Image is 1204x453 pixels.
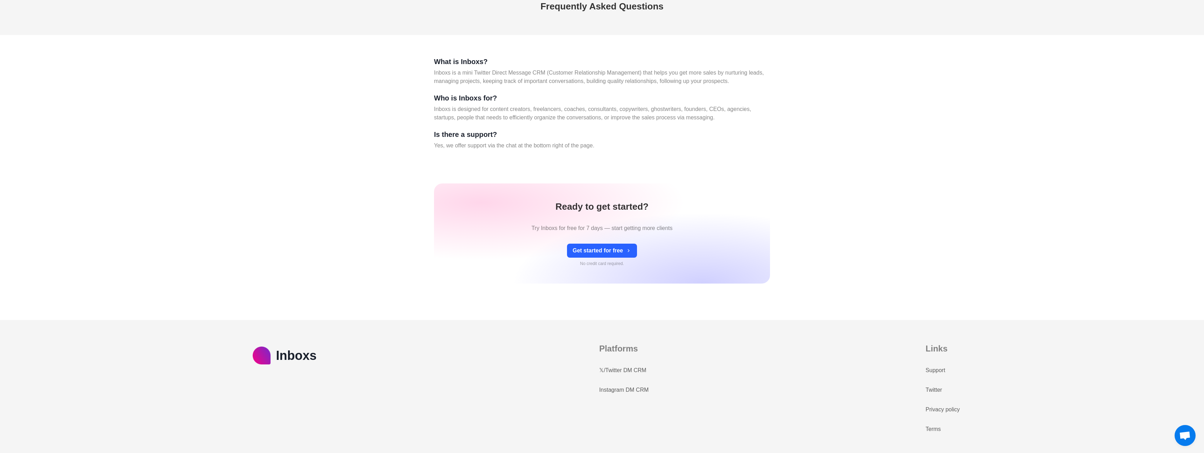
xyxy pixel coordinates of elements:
[531,224,672,232] p: Try Inboxs for free for 7 days — start getting more clients
[434,94,497,102] h2: Who is Inboxs for?
[926,386,942,394] a: Twitter
[599,366,646,375] a: 𝕏/Twitter DM CRM
[580,260,624,267] p: No credit card required.
[434,130,497,139] h2: Is there a support?
[555,200,649,213] h1: Ready to get started?
[599,386,649,394] a: Instagram DM CRM
[434,69,770,85] p: Inboxs is a mini Twitter Direct Message CRM (Customer Relationship Management) that helps you get...
[434,141,594,150] p: Yes, we offer support via the chat at the bottom right of the page.
[434,105,770,122] p: Inboxs is designed for content creators, freelancers, coaches, consultants, copywriters, ghostwri...
[926,405,960,414] a: Privacy policy
[926,366,945,375] a: Support
[599,344,638,353] b: Platforms
[926,344,948,353] b: Links
[1175,425,1196,446] a: Open chat
[567,244,637,258] button: Get started for free
[271,342,322,369] h2: Inboxs
[253,347,271,364] img: logo
[434,57,488,66] h2: What is Inboxs?
[926,425,941,433] a: Terms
